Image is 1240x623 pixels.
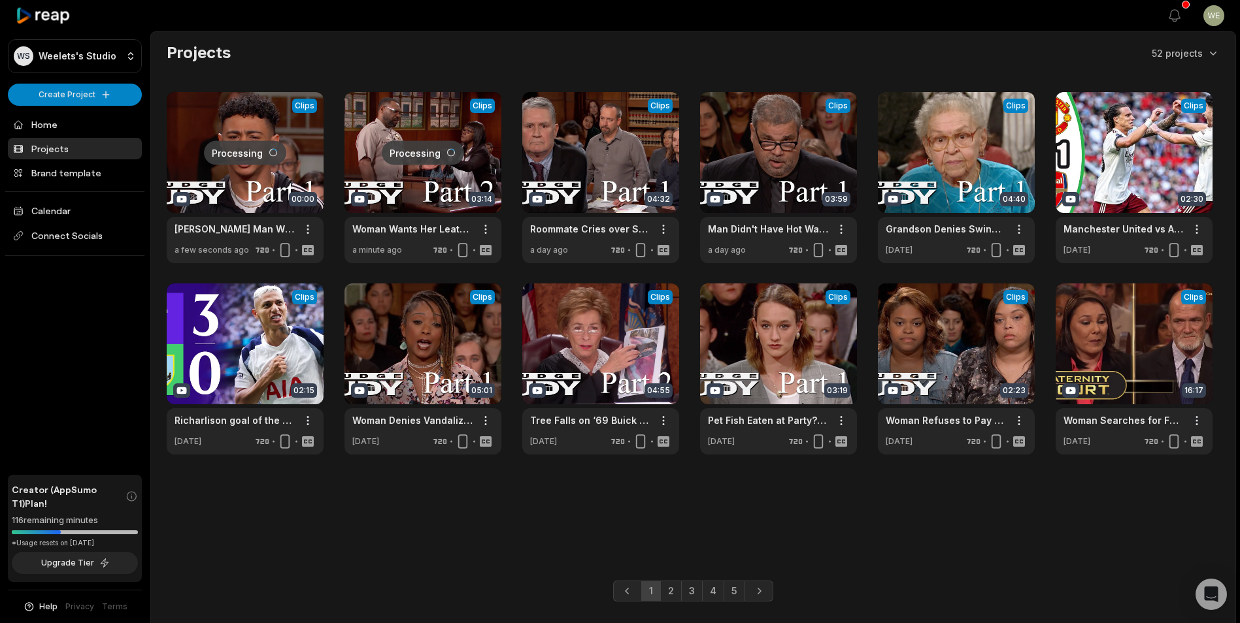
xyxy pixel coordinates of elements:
a: Page 3 [681,581,703,601]
a: Terms [102,601,127,613]
a: Brand template [8,162,142,184]
button: 52 projects [1152,46,1220,60]
a: Woman Refuses to Pay for Trip that "Wasn’t Fun"! [886,413,1006,427]
a: Woman Denies Vandalizing Car in Fit of Jealousy! | Part 1 [352,413,473,427]
a: [PERSON_NAME] Man Who Robbed a [DEMOGRAPHIC_DATA] | Part 1 [175,222,295,236]
h2: Projects [167,42,231,63]
a: Home [8,114,142,135]
a: Woman Searches for Father With Only A Name (Full Episode) | Paternity Court [1064,413,1184,427]
button: Create Project [8,84,142,106]
a: Page 1 is your current page [641,581,661,601]
ul: Pagination [613,581,773,601]
a: Tree Falls on ‘69 Buick LaSabre! | Part 2 [530,413,650,427]
a: Man Didn't Have Hot Water for 41 Days | Part 1 [708,222,828,236]
a: Page 4 [702,581,724,601]
div: 116 remaining minutes [12,514,138,527]
a: Page 5 [724,581,745,601]
a: Calendar [8,200,142,221]
span: Help [39,601,58,613]
p: Weelets's Studio [39,50,116,62]
a: Richarlison goal of the season already? | Tottenham Hotspur 3-0 Burnley | Premier League highlights [175,413,295,427]
a: Pet Fish Eaten at Party?! | Part 1 [708,413,828,427]
div: Open Intercom Messenger [1196,579,1227,610]
div: WS [14,46,33,66]
button: Help [23,601,58,613]
span: Creator (AppSumo T1) Plan! [12,483,126,510]
div: *Usage resets on [DATE] [12,538,138,548]
a: Grandson Denies Swindling Grandma! | Part 1 [886,222,1006,236]
a: Roommate Cries over Spilled Milk | Part 1 [530,222,650,236]
a: Next page [745,581,773,601]
span: Connect Socials [8,224,142,248]
a: Privacy [65,601,94,613]
a: Projects [8,138,142,159]
button: Upgrade Tier [12,552,138,574]
a: Manchester United vs Arsenal 0-1 || Highlights & All Goals || Premier League 2025 /2026 [1064,222,1184,236]
a: Previous page [613,581,642,601]
a: Page 2 [660,581,682,601]
a: Woman Wants Her Leather Jacket Back! | Part 2 [352,222,473,236]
